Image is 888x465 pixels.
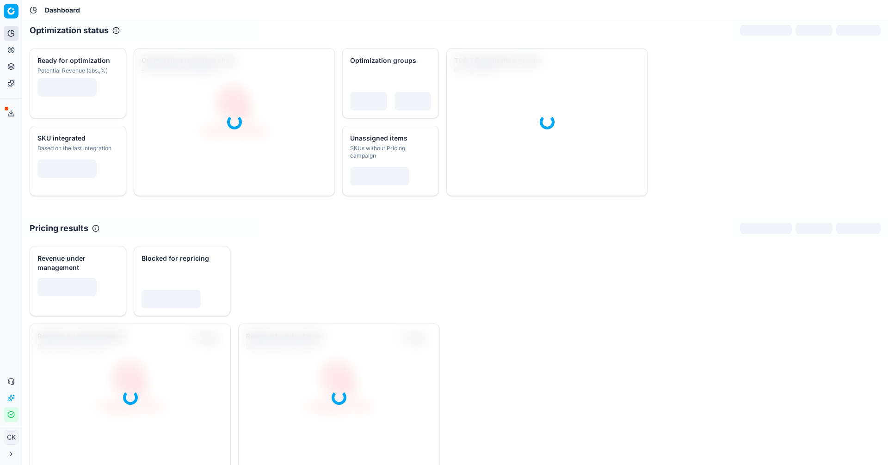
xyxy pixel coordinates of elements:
nav: breadcrumb [45,6,80,15]
div: Optimization groups [350,56,429,65]
div: Potential Revenue (abs.,%) [37,67,117,74]
span: Dashboard [45,6,80,15]
button: CK [4,430,18,445]
h2: Optimization status [30,24,109,37]
div: Blocked for repricing [142,254,221,263]
div: SKUs without Pricing campaign [350,145,429,159]
h2: Pricing results [30,222,88,235]
div: Based on the last integration [37,145,117,152]
div: Unassigned items [350,134,429,143]
div: Ready for optimization [37,56,117,65]
div: SKU integrated [37,134,117,143]
span: CK [4,430,18,444]
div: Revenue under management [37,254,117,272]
